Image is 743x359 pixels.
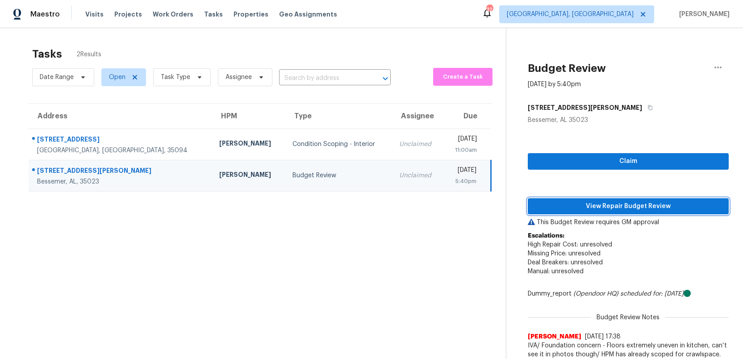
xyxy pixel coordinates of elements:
[642,100,654,116] button: Copy Address
[37,146,205,155] div: [GEOGRAPHIC_DATA], [GEOGRAPHIC_DATA], 35094
[392,104,443,129] th: Assignee
[528,64,606,73] h2: Budget Review
[528,332,581,341] span: [PERSON_NAME]
[620,291,684,297] i: scheduled for: [DATE]
[37,166,205,177] div: [STREET_ADDRESS][PERSON_NAME]
[528,103,642,112] h5: [STREET_ADDRESS][PERSON_NAME]
[399,140,436,149] div: Unclaimed
[528,153,729,170] button: Claim
[153,10,193,19] span: Work Orders
[292,140,385,149] div: Condition Scoping - Interior
[486,5,493,14] div: 32
[30,10,60,19] span: Maestro
[451,134,477,146] div: [DATE]
[443,104,491,129] th: Due
[535,201,722,212] span: View Repair Budget Review
[528,250,601,257] span: Missing Price: unresolved
[451,146,477,154] div: 11:00am
[204,11,223,17] span: Tasks
[219,139,278,150] div: [PERSON_NAME]
[573,291,618,297] i: (Opendoor HQ)
[76,50,101,59] span: 2 Results
[279,10,337,19] span: Geo Assignments
[225,73,252,82] span: Assignee
[433,68,493,86] button: Create a Task
[285,104,392,129] th: Type
[279,71,366,85] input: Search by address
[161,73,190,82] span: Task Type
[438,72,488,82] span: Create a Task
[234,10,268,19] span: Properties
[292,171,385,180] div: Budget Review
[37,135,205,146] div: [STREET_ADDRESS]
[32,50,62,58] h2: Tasks
[451,166,476,177] div: [DATE]
[528,198,729,215] button: View Repair Budget Review
[528,233,564,239] b: Escalations:
[528,242,612,248] span: High Repair Cost: unresolved
[528,80,581,89] div: [DATE] by 5:40pm
[114,10,142,19] span: Projects
[40,73,74,82] span: Date Range
[379,72,392,85] button: Open
[29,104,212,129] th: Address
[37,177,205,186] div: Bessemer, AL, 35023
[528,218,729,227] p: This Budget Review requires GM approval
[528,268,584,275] span: Manual: unresolved
[585,334,621,340] span: [DATE] 17:38
[109,73,125,82] span: Open
[219,170,278,181] div: [PERSON_NAME]
[451,177,476,186] div: 5:40pm
[528,259,603,266] span: Deal Breakers: unresolved
[535,156,722,167] span: Claim
[591,313,665,322] span: Budget Review Notes
[399,171,436,180] div: Unclaimed
[676,10,730,19] span: [PERSON_NAME]
[85,10,104,19] span: Visits
[212,104,285,129] th: HPM
[528,116,729,125] div: Bessemer, AL 35023
[507,10,634,19] span: [GEOGRAPHIC_DATA], [GEOGRAPHIC_DATA]
[528,341,729,359] span: IVA/ Foundation concern - Floors extremely uneven in kitchen, can’t see it in photos though/ HPM ...
[528,289,729,298] div: Dummy_report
